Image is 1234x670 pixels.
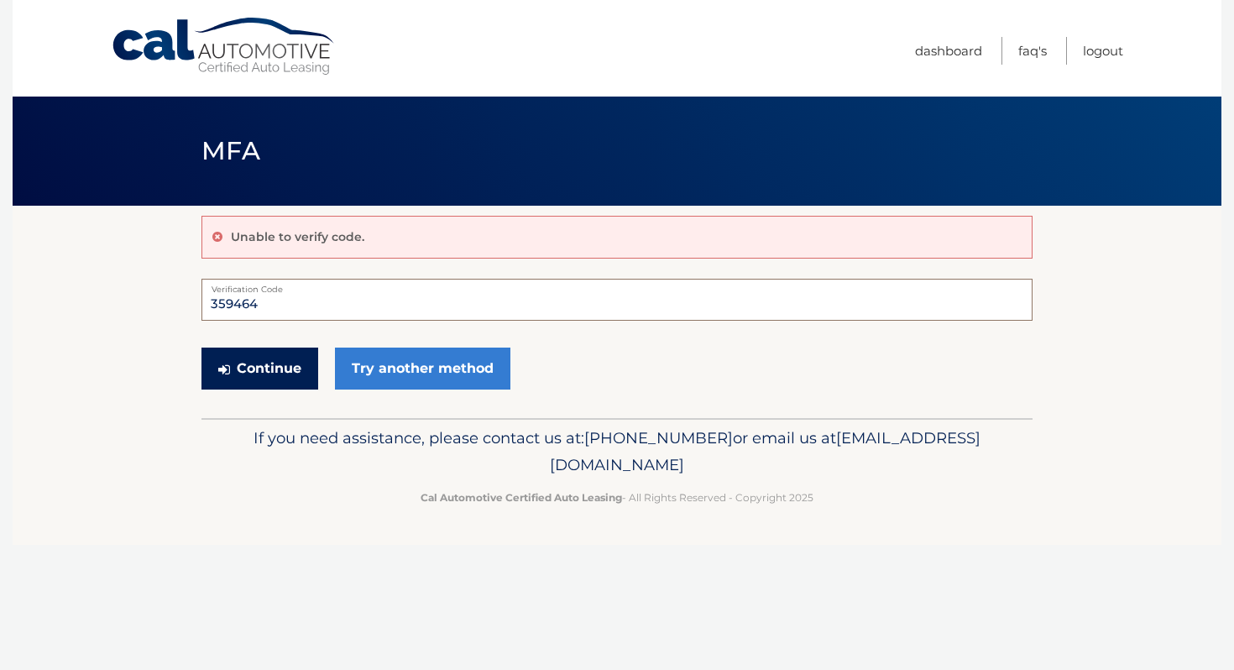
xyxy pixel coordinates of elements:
p: If you need assistance, please contact us at: or email us at [212,425,1022,479]
p: - All Rights Reserved - Copyright 2025 [212,489,1022,506]
a: Logout [1083,37,1123,65]
a: FAQ's [1018,37,1047,65]
label: Verification Code [201,279,1033,292]
p: Unable to verify code. [231,229,364,244]
a: Dashboard [915,37,982,65]
span: [EMAIL_ADDRESS][DOMAIN_NAME] [550,428,980,474]
span: MFA [201,135,260,166]
a: Cal Automotive [111,17,337,76]
a: Try another method [335,348,510,390]
span: [PHONE_NUMBER] [584,428,733,448]
button: Continue [201,348,318,390]
strong: Cal Automotive Certified Auto Leasing [421,491,622,504]
input: Verification Code [201,279,1033,321]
